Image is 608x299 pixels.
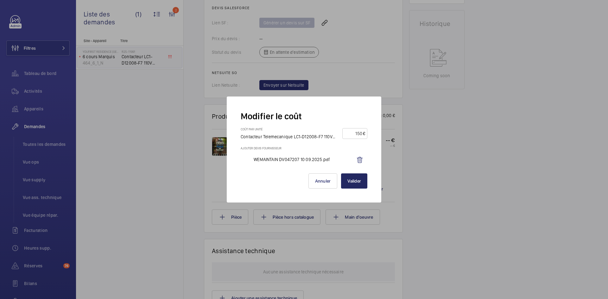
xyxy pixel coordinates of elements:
[241,146,367,150] h3: Ajouter devis fournisseur
[241,134,351,139] span: Contacteur Telemecanique LC1-D12008-F7 110V 50/60Hz
[241,110,367,122] h2: Modifier le coût
[241,127,342,134] h3: Coût par unité
[308,173,338,189] button: Annuler
[363,130,365,137] div: €
[345,128,363,139] input: --
[341,173,367,189] button: Valider
[254,156,352,164] p: WEMAINTAIN DV047207 10 09.2025.pdf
